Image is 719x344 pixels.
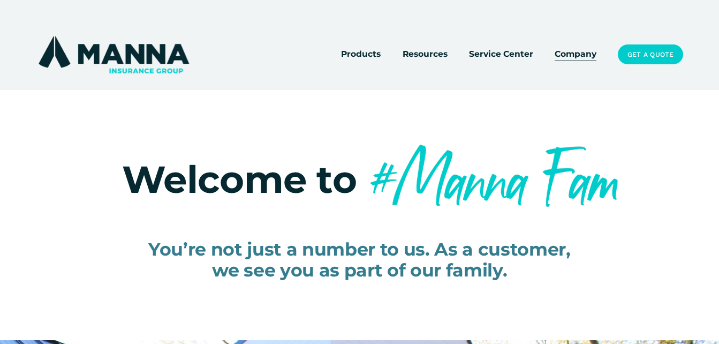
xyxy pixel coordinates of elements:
[341,47,381,62] a: folder dropdown
[122,156,357,203] span: Welcome to
[618,44,683,64] a: Get a Quote
[403,47,448,62] a: folder dropdown
[148,238,571,280] span: You’re not just a number to us. As a customer, we see you as part of our family.
[36,34,192,76] img: Manna Insurance Group
[555,47,596,62] a: Company
[341,48,381,61] span: Products
[403,48,448,61] span: Resources
[469,47,533,62] a: Service Center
